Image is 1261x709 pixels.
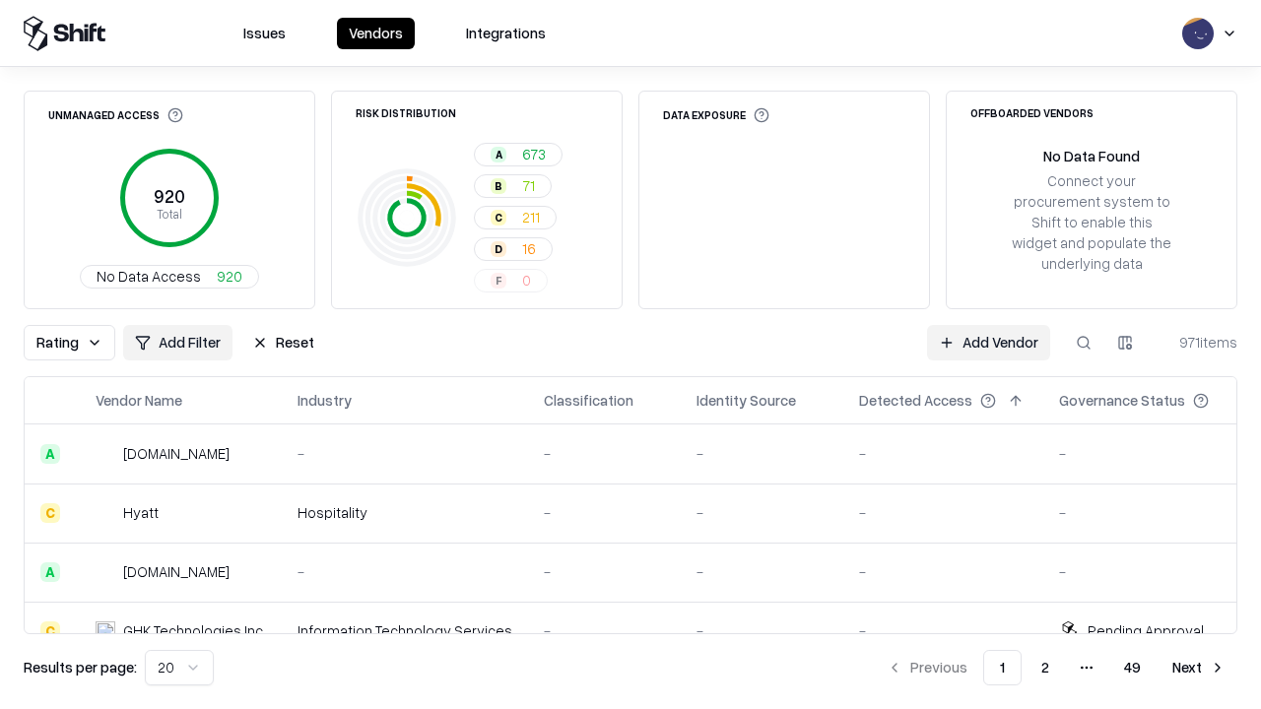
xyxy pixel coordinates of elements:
div: - [697,561,828,582]
a: Add Vendor [927,325,1050,360]
tspan: Total [157,206,182,222]
div: Information Technology Services [298,620,512,641]
div: Offboarded Vendors [970,107,1094,118]
p: Results per page: [24,657,137,677]
span: 71 [522,175,535,196]
span: 920 [217,266,242,287]
div: Vendor Name [96,390,182,411]
div: - [697,620,828,641]
button: 49 [1108,650,1157,685]
div: C [40,503,60,523]
tspan: 920 [154,185,185,207]
div: - [298,443,512,464]
div: Identity Source [697,390,796,411]
span: Rating [36,332,79,353]
div: - [859,502,1028,523]
div: Pending Approval [1088,620,1204,641]
div: - [859,561,1028,582]
div: Connect your procurement system to Shift to enable this widget and populate the underlying data [1010,170,1173,275]
nav: pagination [875,650,1237,685]
div: D [491,241,506,257]
div: 971 items [1159,332,1237,353]
div: - [544,443,665,464]
span: 16 [522,238,536,259]
div: - [1059,502,1240,523]
div: - [1059,443,1240,464]
div: Industry [298,390,352,411]
div: Detected Access [859,390,972,411]
div: C [491,210,506,226]
div: - [1059,561,1240,582]
div: Hospitality [298,502,512,523]
div: - [298,561,512,582]
img: GHK Technologies Inc. [96,621,115,641]
div: Risk Distribution [356,107,456,118]
div: - [544,620,665,641]
span: 211 [522,207,540,227]
div: [DOMAIN_NAME] [123,561,230,582]
img: Hyatt [96,503,115,523]
div: - [859,620,1028,641]
div: - [859,443,1028,464]
div: A [40,562,60,582]
div: A [491,147,506,162]
button: Issues [232,18,298,49]
button: D16 [474,237,553,261]
button: A673 [474,143,563,166]
button: Vendors [337,18,415,49]
button: Next [1161,650,1237,685]
button: Add Filter [123,325,232,360]
button: Rating [24,325,115,360]
div: - [697,443,828,464]
div: C [40,621,60,641]
div: A [40,444,60,464]
span: No Data Access [97,266,201,287]
button: 1 [983,650,1022,685]
div: No Data Found [1043,146,1140,166]
img: primesec.co.il [96,562,115,582]
div: Classification [544,390,633,411]
button: Integrations [454,18,558,49]
div: Governance Status [1059,390,1185,411]
button: Reset [240,325,326,360]
div: - [544,502,665,523]
div: - [697,502,828,523]
span: 673 [522,144,546,164]
img: intrado.com [96,444,115,464]
div: Hyatt [123,502,159,523]
div: GHK Technologies Inc. [123,620,266,641]
div: Unmanaged Access [48,107,183,123]
button: C211 [474,206,557,229]
div: B [491,178,506,194]
div: - [544,561,665,582]
button: B71 [474,174,552,198]
button: 2 [1026,650,1065,685]
div: Data Exposure [663,107,769,123]
button: No Data Access920 [80,265,259,289]
div: [DOMAIN_NAME] [123,443,230,464]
